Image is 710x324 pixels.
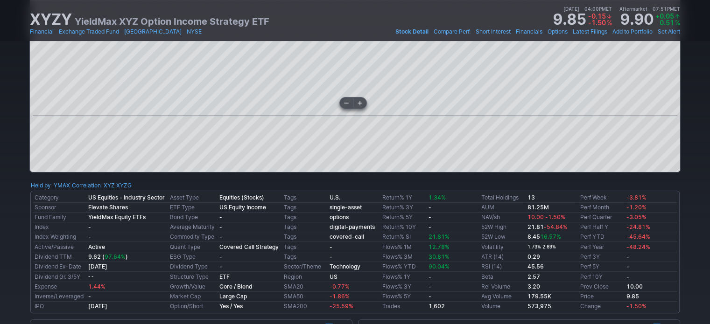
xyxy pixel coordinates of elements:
[527,214,544,221] span: 10.00
[380,203,427,213] td: Return% 3Y
[429,214,431,221] b: -
[281,193,328,203] td: Tags
[429,204,431,211] b: -
[429,253,450,260] span: 30.81%
[612,27,653,36] a: Add to Portfolio
[380,242,427,252] td: Flows% 1M
[527,244,556,249] small: 1.73% 2.69%
[88,274,93,279] small: - -
[88,214,146,221] b: YieldMax Equity ETFs
[88,303,107,310] b: [DATE]
[626,263,629,270] b: -
[512,27,515,36] span: •
[543,27,547,36] span: •
[124,27,182,36] a: [GEOGRAPHIC_DATA]
[88,243,105,250] b: Active
[340,97,353,109] button: Zoom out
[330,214,349,221] a: options
[429,233,450,240] span: 21.81%
[33,213,86,222] td: Fund Family
[429,194,446,201] span: 1.34%
[626,303,647,310] span: -1.50%
[219,204,266,211] b: US Equity Income
[330,233,364,240] b: covered-call
[395,27,429,36] a: Stock Detail
[168,292,218,302] td: Market Cap
[380,232,427,242] td: Return% SI
[33,292,86,302] td: Inverse/Leveraged
[527,263,544,270] b: 45.56
[607,19,612,27] span: %
[649,6,651,12] span: •
[654,27,657,36] span: •
[479,292,526,302] td: Avg Volume
[626,214,647,221] span: -3.05%
[219,233,222,240] b: -
[168,242,218,252] td: Quant Type
[187,27,202,36] a: NYSE
[429,273,431,280] b: -
[54,181,70,190] a: YMAX
[281,302,328,311] td: SMA200
[479,302,526,311] td: Volume
[545,214,565,221] span: -1.50%
[168,222,218,232] td: Average Maturity
[33,232,86,242] td: Index Weighting
[476,27,511,36] a: Short Interest
[88,263,107,270] b: [DATE]
[31,182,51,189] a: Held by
[429,293,431,300] b: -
[429,27,433,36] span: •
[219,223,222,230] b: -
[35,263,81,270] a: Dividend Ex-Date
[578,252,625,262] td: Perf 3Y
[88,204,128,211] b: Elevate Shares
[626,293,639,300] b: 9.85
[219,253,222,260] b: -
[88,194,165,201] b: US Equities - Industry Sector
[479,262,526,272] td: RSI (14)
[219,303,243,310] b: Yes / Yes
[72,182,101,189] a: Correlation
[168,232,218,242] td: Commodity Type
[588,19,606,27] span: -1.50
[479,242,526,252] td: Volatility
[608,27,612,36] span: •
[168,213,218,222] td: Bond Type
[479,213,526,222] td: NAV/sh
[33,282,86,292] td: Expense
[553,12,586,27] strong: 9.85
[479,203,526,213] td: AUM
[281,222,328,232] td: Tags
[281,242,328,252] td: Tags
[479,252,526,262] td: ATR (14)
[578,262,625,272] td: Perf 5Y
[527,293,551,300] b: 179.55K
[330,204,362,211] a: single-asset
[429,303,445,310] b: 1,602
[219,243,279,250] b: Covered Call Strategy
[544,223,568,230] span: -54.84%
[527,273,540,280] b: 2.57
[655,12,674,20] span: +0.05
[620,12,654,27] strong: 9.90
[59,27,119,36] a: Exchange Traded Fund
[626,283,643,290] b: 10.00
[578,232,625,242] td: Perf YTD
[626,194,647,201] span: -3.81%
[380,302,427,311] td: Trades
[380,282,427,292] td: Flows% 3Y
[33,222,86,232] td: Index
[548,27,568,36] a: Options
[380,213,427,222] td: Return% 5Y
[55,27,58,36] span: •
[330,303,353,310] span: -25.59%
[33,203,86,213] td: Sponsor
[116,181,132,190] a: XYZG
[578,193,625,203] td: Perf Week
[380,252,427,262] td: Flows% 3M
[330,283,350,290] span: -0.77%
[380,272,427,282] td: Flows% 1Y
[219,194,264,201] b: Equities (Stocks)
[626,243,650,250] span: -48.24%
